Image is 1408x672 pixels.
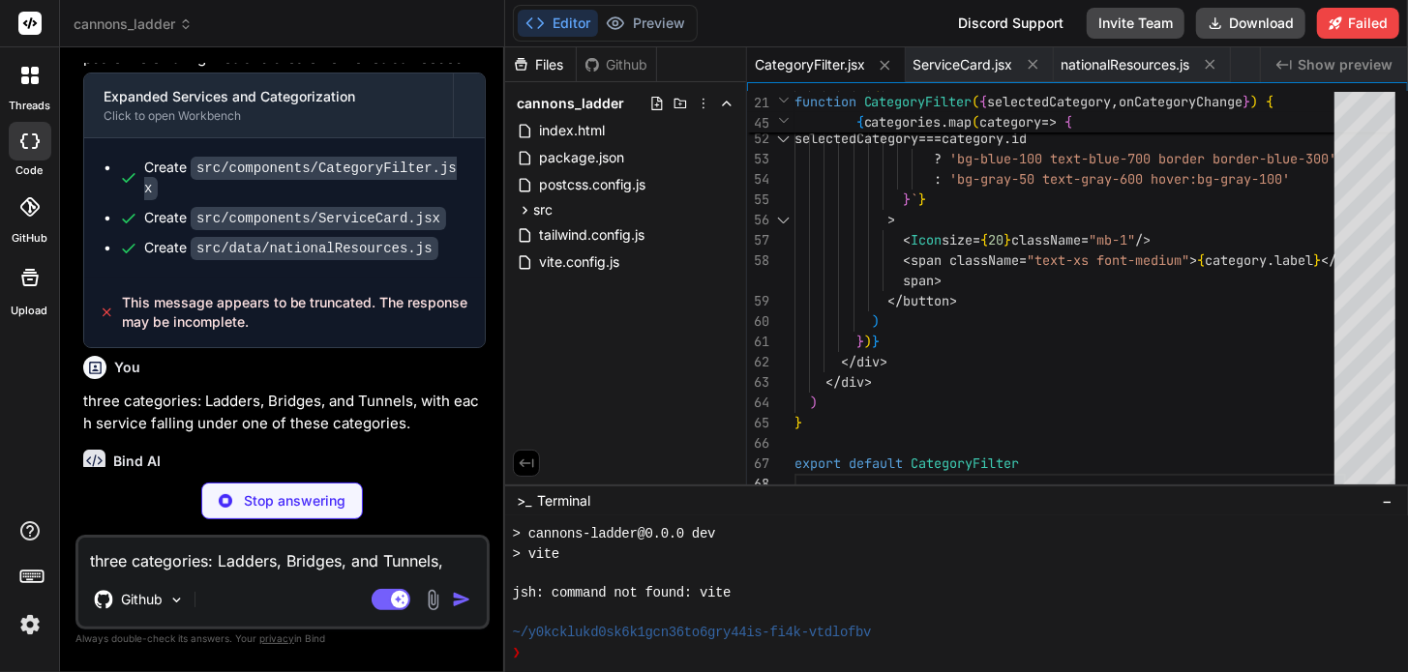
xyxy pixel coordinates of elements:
[1251,93,1259,110] span: )
[794,454,841,472] span: export
[83,391,486,434] p: three categories: Ladders, Bridges, and Tunnels, with each service falling under one of these cat...
[988,231,1004,248] span: 20
[537,250,621,274] span: vite.config.js
[452,590,471,609] img: icon
[1004,130,1011,147] span: .
[104,108,434,124] div: Click to open Workbench
[537,223,646,247] span: tailwind.config.js
[1042,113,1058,131] span: =>
[864,93,973,110] span: CategoryFilter
[794,130,918,147] span: selectedCategory
[513,544,559,564] span: > vite
[1019,251,1027,269] span: =
[856,353,880,370] span: div
[841,373,864,391] span: div
[747,433,769,453] div: 66
[747,190,769,210] div: 55
[903,292,949,309] span: button
[513,643,523,662] span: ❯
[1321,251,1336,269] span: </
[1267,93,1274,110] span: {
[903,231,911,248] span: <
[794,93,856,110] span: function
[1313,251,1321,269] span: }
[747,413,769,433] div: 65
[747,250,769,271] div: 58
[244,491,345,511] p: Stop answering
[144,157,457,200] code: src/components/CategoryFilter.jsx
[973,231,980,248] span: =
[747,230,769,250] div: 57
[747,291,769,311] div: 59
[825,373,841,391] span: </
[771,129,796,149] div: Click to collapse the range.
[872,333,880,350] span: }
[864,113,942,131] span: categories
[934,272,942,289] span: >
[537,146,626,169] span: package.json
[513,524,716,543] span: > cannons-ladder@0.0.0 dev
[1011,231,1081,248] span: className
[1081,231,1089,248] span: =
[74,15,193,34] span: cannons_ladder
[946,8,1075,39] div: Discord Support
[144,158,465,198] div: Create
[864,333,872,350] span: )
[1243,93,1251,110] span: }
[980,113,1042,131] span: category
[949,170,1290,188] span: 'bg-gray-50 text-gray-600 hover:bg-gray-100'
[577,55,656,74] div: Github
[747,372,769,393] div: 63
[903,190,911,208] span: }
[942,130,1004,147] span: category
[747,93,769,113] span: 21
[16,162,44,179] label: code
[422,589,444,611] img: attachment
[513,583,732,602] span: jsh: command not found: vite
[537,173,647,196] span: postcss.config.js
[880,353,887,370] span: >
[973,93,980,110] span: (
[918,130,942,147] span: ===
[121,590,163,609] p: Github
[1004,231,1011,248] span: }
[1274,251,1313,269] span: label
[747,393,769,413] div: 64
[1267,251,1274,269] span: .
[856,333,864,350] span: }
[114,358,140,377] h6: You
[1135,231,1151,248] span: />
[75,629,490,648] p: Always double-check its answers. Your in Bind
[537,119,607,142] span: index.html
[872,312,880,330] span: )
[914,55,1013,74] span: ServiceCard.jsx
[942,231,973,248] span: size
[1087,8,1184,39] button: Invite Team
[144,208,446,228] div: Create
[980,231,988,248] span: {
[191,237,438,260] code: src/data/nationalResources.js
[747,113,769,133] span: 45
[1065,113,1073,131] span: {
[794,414,802,431] span: }
[104,87,434,106] div: Expanded Services and Categorization
[259,632,294,644] span: privacy
[747,474,769,494] div: 68
[518,10,598,37] button: Editor
[934,170,942,188] span: :
[911,454,1019,472] span: CategoryFilter
[942,113,949,131] span: .
[918,190,926,208] span: }
[517,94,624,113] span: cannons_ladder
[747,332,769,352] div: 61
[887,292,903,309] span: </
[911,231,942,248] span: Icon
[949,292,957,309] span: >
[1205,251,1267,269] span: category
[747,453,769,474] div: 67
[1382,491,1393,511] span: −
[841,353,856,370] span: </
[980,93,988,110] span: {
[747,311,769,332] div: 60
[747,169,769,190] div: 54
